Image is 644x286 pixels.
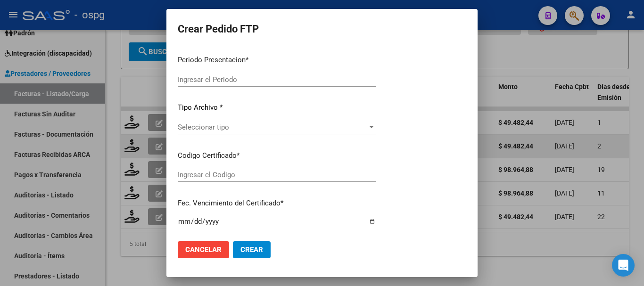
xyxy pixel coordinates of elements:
[178,102,376,113] p: Tipo Archivo *
[178,150,376,161] p: Codigo Certificado
[240,245,263,254] span: Crear
[185,245,222,254] span: Cancelar
[178,123,367,131] span: Seleccionar tipo
[178,198,376,209] p: Fec. Vencimiento del Certificado
[612,254,635,277] div: Open Intercom Messenger
[178,241,229,258] button: Cancelar
[178,55,376,65] p: Periodo Presentacion
[178,20,466,38] h2: Crear Pedido FTP
[233,241,271,258] button: Crear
